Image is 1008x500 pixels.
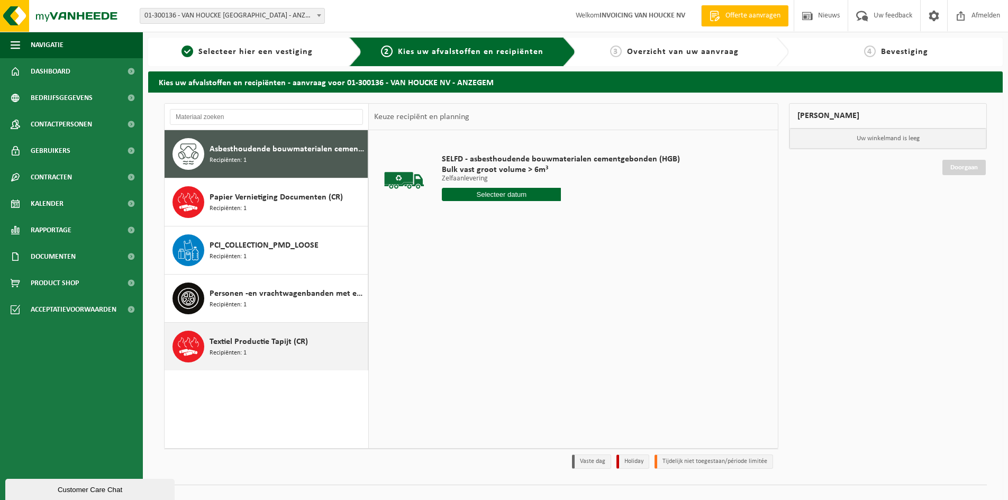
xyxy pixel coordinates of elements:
[210,143,365,156] span: Asbesthoudende bouwmaterialen cementgebonden (hechtgebonden)
[600,12,685,20] strong: INVOICING VAN HOUCKE NV
[181,46,193,57] span: 1
[31,243,76,270] span: Documenten
[210,348,247,358] span: Recipiënten: 1
[369,104,475,130] div: Keuze recipiënt en planning
[210,156,247,166] span: Recipiënten: 1
[610,46,622,57] span: 3
[442,175,680,183] p: Zelfaanlevering
[210,287,365,300] span: Personen -en vrachtwagenbanden met en zonder velg
[140,8,324,23] span: 01-300136 - VAN HOUCKE NV - ANZEGEM
[31,190,63,217] span: Kalender
[210,252,247,262] span: Recipiënten: 1
[165,275,368,323] button: Personen -en vrachtwagenbanden met en zonder velg Recipiënten: 1
[442,154,680,165] span: SELFD - asbesthoudende bouwmaterialen cementgebonden (HGB)
[31,217,71,243] span: Rapportage
[701,5,788,26] a: Offerte aanvragen
[210,204,247,214] span: Recipiënten: 1
[198,48,313,56] span: Selecteer hier een vestiging
[31,270,79,296] span: Product Shop
[31,164,72,190] span: Contracten
[165,323,368,370] button: Textiel Productie Tapijt (CR) Recipiënten: 1
[789,129,986,149] p: Uw winkelmand is leeg
[864,46,876,57] span: 4
[627,48,739,56] span: Overzicht van uw aanvraag
[442,188,561,201] input: Selecteer datum
[210,335,308,348] span: Textiel Productie Tapijt (CR)
[655,454,773,469] li: Tijdelijk niet toegestaan/période limitée
[398,48,543,56] span: Kies uw afvalstoffen en recipiënten
[31,296,116,323] span: Acceptatievoorwaarden
[723,11,783,21] span: Offerte aanvragen
[210,239,319,252] span: PCI_COLLECTION_PMD_LOOSE
[140,8,325,24] span: 01-300136 - VAN HOUCKE NV - ANZEGEM
[31,58,70,85] span: Dashboard
[165,130,368,178] button: Asbesthoudende bouwmaterialen cementgebonden (hechtgebonden) Recipiënten: 1
[210,191,343,204] span: Papier Vernietiging Documenten (CR)
[442,165,680,175] span: Bulk vast groot volume > 6m³
[210,300,247,310] span: Recipiënten: 1
[170,109,363,125] input: Materiaal zoeken
[148,71,1003,92] h2: Kies uw afvalstoffen en recipiënten - aanvraag voor 01-300136 - VAN HOUCKE NV - ANZEGEM
[165,178,368,226] button: Papier Vernietiging Documenten (CR) Recipiënten: 1
[616,454,649,469] li: Holiday
[31,111,92,138] span: Contactpersonen
[31,138,70,164] span: Gebruikers
[31,85,93,111] span: Bedrijfsgegevens
[572,454,611,469] li: Vaste dag
[5,477,177,500] iframe: chat widget
[942,160,986,175] a: Doorgaan
[165,226,368,275] button: PCI_COLLECTION_PMD_LOOSE Recipiënten: 1
[881,48,928,56] span: Bevestiging
[789,103,987,129] div: [PERSON_NAME]
[153,46,341,58] a: 1Selecteer hier een vestiging
[31,32,63,58] span: Navigatie
[381,46,393,57] span: 2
